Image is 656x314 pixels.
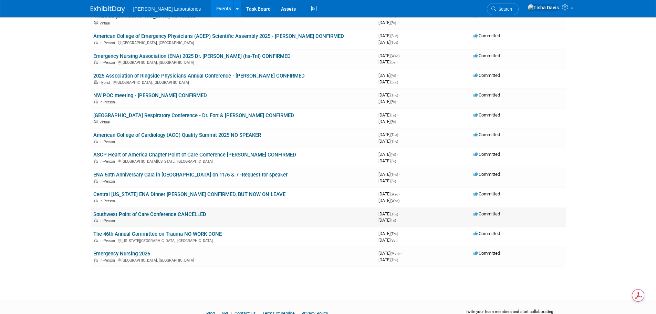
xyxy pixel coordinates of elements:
[473,92,500,98] span: Committed
[391,192,399,196] span: (Wed)
[391,232,398,236] span: (Thu)
[399,132,400,137] span: -
[378,33,400,38] span: [DATE]
[100,258,117,263] span: In-Person
[94,258,98,262] img: In-Person Event
[94,80,98,84] img: Hybrid Event
[378,211,400,216] span: [DATE]
[94,179,98,183] img: In-Person Event
[100,199,117,203] span: In-Person
[378,112,398,118] span: [DATE]
[100,120,112,124] span: Virtual
[391,159,396,163] span: (Fri)
[391,93,398,97] span: (Thu)
[400,191,402,196] span: -
[473,112,500,118] span: Committed
[391,212,398,216] span: (Thu)
[378,53,402,58] span: [DATE]
[93,79,373,85] div: [GEOGRAPHIC_DATA], [GEOGRAPHIC_DATA]
[391,153,396,156] span: (Fri)
[378,257,398,262] span: [DATE]
[93,172,288,178] a: ENA 50th Anniversary Gala in [GEOGRAPHIC_DATA] on 11/6 & 7 -Request for speaker
[391,100,396,104] span: (Fri)
[399,33,400,38] span: -
[93,237,373,243] div: [US_STATE][GEOGRAPHIC_DATA], [GEOGRAPHIC_DATA]
[391,173,398,176] span: (Thu)
[391,179,396,183] span: (Fri)
[473,211,500,216] span: Committed
[93,53,291,59] a: Emergency Nursing Association (ENA) 2025 Dr. [PERSON_NAME] (hs-TnI) CONFIRMED
[94,140,98,143] img: In-Person Event
[93,231,222,237] a: The 46th Annual Committee on Trauma NO WORK DONE
[397,152,398,157] span: -
[94,199,98,202] img: In-Person Event
[391,60,397,64] span: (Sat)
[473,191,500,196] span: Committed
[100,179,117,184] span: In-Person
[378,231,400,236] span: [DATE]
[91,6,125,13] img: ExhibitDay
[378,198,399,203] span: [DATE]
[94,219,98,222] img: In-Person Event
[100,41,117,45] span: In-Person
[391,80,398,84] span: (Sun)
[93,251,150,257] a: Emergency Nursing 2026
[391,199,399,203] span: (Wed)
[93,73,305,79] a: 2025 Association of Ringside Physicians Annual Conference - [PERSON_NAME] CONFIRMED
[399,231,400,236] span: -
[528,4,559,11] img: Tisha Davis
[378,132,400,137] span: [DATE]
[378,178,396,183] span: [DATE]
[378,13,398,19] span: [DATE]
[94,159,98,163] img: In-Person Event
[397,73,398,78] span: -
[378,59,397,64] span: [DATE]
[473,13,500,19] span: Committed
[391,21,396,25] span: (Fri)
[94,120,98,123] img: Virtual Event
[391,74,396,78] span: (Fri)
[93,13,197,20] a: Riverside [DEMOGRAPHIC_DATA] TBI referral
[496,7,512,12] span: Search
[391,258,398,262] span: (Thu)
[391,120,396,124] span: (Fri)
[100,140,117,144] span: In-Person
[93,152,296,158] a: ASCP Heart of America Chapter Point of Care Conference [PERSON_NAME] CONFIRMED
[399,211,400,216] span: -
[399,92,400,98] span: -
[400,53,402,58] span: -
[94,239,98,242] img: In-Person Event
[378,217,396,223] span: [DATE]
[100,219,117,223] span: In-Person
[93,132,261,138] a: American College of Cardiology (ACC) Quality Summit 2025 NO SPEAKER
[378,99,396,104] span: [DATE]
[400,251,402,256] span: -
[378,79,398,84] span: [DATE]
[93,211,206,217] a: Southwest Point of Care Conference CANCELLED
[378,119,396,124] span: [DATE]
[378,158,396,163] span: [DATE]
[391,133,398,137] span: (Tue)
[391,113,396,117] span: (Fri)
[100,239,117,243] span: In-Person
[473,152,500,157] span: Committed
[93,33,344,39] a: American College of Emergency Physicians (ACEP) Scientific Assembly 2025 - [PERSON_NAME] CONFIRMED
[378,40,398,45] span: [DATE]
[391,140,398,143] span: (Thu)
[93,112,294,119] a: [GEOGRAPHIC_DATA] Respiratory Conference - Dr. Fort & [PERSON_NAME] CONFIRMED
[93,191,285,197] a: Central [US_STATE] ENA Dinner [PERSON_NAME] CONFIRMED, BUT NOW ON LEAVE
[391,34,398,38] span: (Sun)
[487,3,519,15] a: Search
[473,53,500,58] span: Committed
[473,231,500,236] span: Committed
[378,237,397,243] span: [DATE]
[473,172,500,177] span: Committed
[378,152,398,157] span: [DATE]
[378,20,396,25] span: [DATE]
[378,92,400,98] span: [DATE]
[391,14,396,18] span: (Fri)
[391,219,396,222] span: (Fri)
[378,139,398,144] span: [DATE]
[391,239,397,242] span: (Sat)
[93,40,373,45] div: [GEOGRAPHIC_DATA], [GEOGRAPHIC_DATA]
